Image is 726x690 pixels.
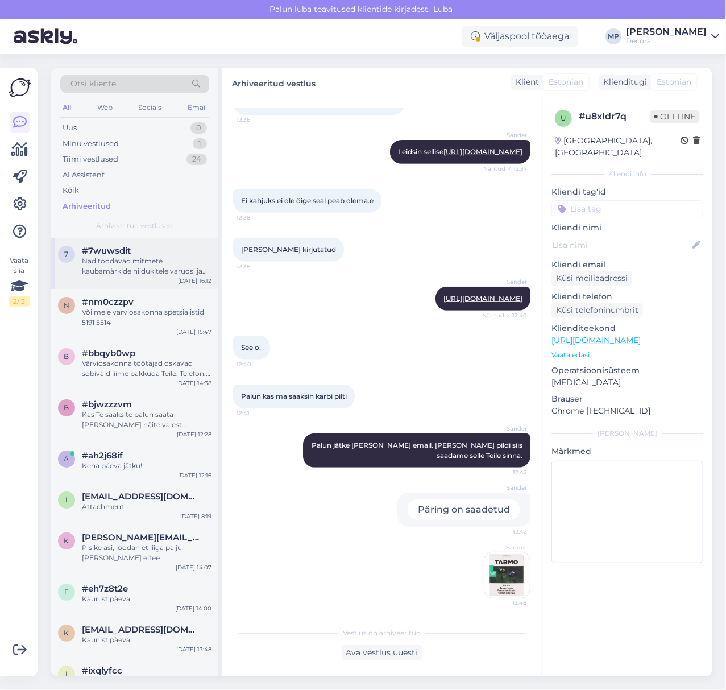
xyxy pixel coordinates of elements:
[65,495,68,504] span: i
[9,77,31,98] img: Askly Logo
[657,76,691,88] span: Estonian
[82,543,211,563] div: Pisike asi, loodan et liiga palju [PERSON_NAME] eitee
[626,36,707,46] div: Decora
[484,543,526,552] span: Sander
[650,110,700,123] span: Offline
[82,256,211,276] div: Nad toodavad mitmete kaubamärkide niidukitele varuosi ja tarvikuid.
[483,164,527,173] span: Nähtud ✓ 12:37
[82,666,122,676] span: #ixqlyfcc
[63,170,105,181] div: AI Assistent
[398,147,522,156] span: Leidsin sellise
[551,365,703,377] p: Operatsioonisüsteem
[484,278,527,286] span: Sander
[9,296,30,307] div: 2 / 3
[551,445,703,457] p: Märkmed
[64,301,69,309] span: n
[82,451,123,461] span: #ah2j68if
[63,154,118,165] div: Tiimi vestlused
[551,335,641,345] a: [URL][DOMAIN_NAME]
[551,259,703,271] p: Kliendi email
[484,527,527,536] span: 12:42
[549,76,583,88] span: Estonian
[555,135,681,159] div: [GEOGRAPHIC_DATA], [GEOGRAPHIC_DATA]
[82,410,211,430] div: Kas Te saaksite palun saata [PERSON_NAME] näite valest käibemaksukoodist, sest need mida me vaata...
[82,461,211,471] div: Kena päeva jätku!
[551,222,703,234] p: Kliendi nimi
[551,350,703,360] p: Vaata edasi ...
[551,271,632,286] div: Küsi meiliaadressi
[482,311,527,320] span: Nähtud ✓ 12:40
[63,122,77,134] div: Uus
[176,328,211,336] div: [DATE] 15:47
[551,405,703,417] p: Chrome [TECHNICAL_ID]
[193,138,207,150] div: 1
[241,245,336,254] span: [PERSON_NAME] kirjutatud
[190,122,207,134] div: 0
[605,28,621,44] div: MP
[64,455,69,463] span: a
[511,76,539,88] div: Klient
[484,424,527,433] span: Sander
[178,276,211,285] div: [DATE] 16:12
[237,262,279,271] span: 12:38
[82,594,211,604] div: Kaunist päeva
[551,186,703,198] p: Kliendi tag'id
[82,532,200,543] span: kaspar.raasman@gmail.com
[484,484,527,492] span: Sander
[180,512,211,520] div: [DATE] 8:19
[186,154,207,165] div: 24
[64,588,69,596] span: e
[82,635,211,645] div: Kaunist päeva.
[175,604,211,613] div: [DATE] 14:00
[82,584,128,594] span: #eh7z8t2e
[551,428,703,439] div: [PERSON_NAME]
[63,138,119,150] div: Minu vestlused
[185,100,209,115] div: Email
[551,169,703,179] div: Kliendi info
[626,27,707,36] div: [PERSON_NAME]
[65,250,69,258] span: 7
[82,625,200,635] span: Kertu8725@gmail.com
[64,403,69,412] span: b
[178,471,211,480] div: [DATE] 12:16
[176,645,211,654] div: [DATE] 13:48
[65,670,68,678] span: i
[551,377,703,389] p: [MEDICAL_DATA]
[342,645,422,660] div: Ava vestlus uuesti
[70,78,116,90] span: Otsi kliente
[551,291,703,303] p: Kliendi telefon
[241,343,261,352] span: See o.
[237,409,279,418] span: 12:41
[484,468,527,477] span: 12:42
[484,598,526,607] span: 12:48
[430,4,457,14] span: Luba
[64,352,69,361] span: b
[232,75,316,90] label: Arhiveeritud vestlus
[443,294,522,303] a: [URL][DOMAIN_NAME]
[82,297,134,307] span: #nm0czzpv
[626,27,719,46] a: [PERSON_NAME]Decora
[551,303,643,318] div: Küsi telefoninumbrit
[241,196,374,205] span: Ei kahjuks ei ole õige seal peab olema.e
[82,246,131,256] span: #7wuwsdit
[60,100,73,115] div: All
[241,392,347,400] span: Palun kas ma saaksin karbi pilti
[176,379,211,387] div: [DATE] 14:38
[64,629,69,637] span: K
[551,393,703,405] p: Brauser
[484,552,530,598] img: Attachment
[312,441,524,460] span: Palun jätke [PERSON_NAME] email. [PERSON_NAME] pildi siis saadame selle Teile sinna.
[82,348,135,358] span: #bbqyb0wp
[599,76,647,88] div: Klienditugi
[82,491,200,502] span: info@ixander.eu
[136,100,164,115] div: Socials
[237,213,279,222] span: 12:38
[237,360,279,369] span: 12:40
[82,358,211,379] div: Värviosakonna töötajad oskavad sobivaid liime pakkuda Teile. Telefon: [PHONE_NUMBER]
[343,628,421,638] span: Vestlus on arhiveeritud
[552,239,690,251] input: Lisa nimi
[63,185,79,196] div: Kõik
[176,563,211,572] div: [DATE] 14:07
[82,676,211,686] div: Tänud.
[97,221,173,231] span: Arhiveeritud vestlused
